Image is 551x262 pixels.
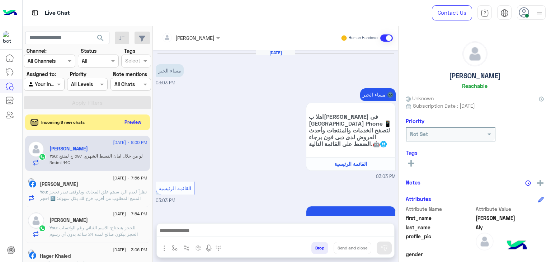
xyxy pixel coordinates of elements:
[50,217,88,223] h5: احمد عز
[406,251,474,258] span: gender
[406,179,420,186] h6: Notes
[216,245,221,251] img: make a call
[406,205,474,213] span: Attribute Name
[92,32,109,47] button: search
[40,189,147,240] span: نظراً لعدم الرد سيتم غلق المحادثه ودلوقتى تقدر تحجز المنتج المطلوب من أقرب فرع لك بكل سهولة: 1️⃣ ...
[406,118,424,124] h6: Priority
[311,242,328,254] button: Drop
[334,161,367,167] span: القائمة الرئيسية
[376,173,396,180] span: 03:03 PM
[204,244,213,253] img: send voice note
[39,225,46,232] img: WhatsApp
[28,212,44,229] img: defaultAdmin.png
[40,181,78,187] h5: Ashraf Mustafa
[406,233,474,249] span: profile_pic
[70,70,86,78] label: Priority
[462,83,488,89] h6: Reachable
[476,233,494,251] img: defaultAdmin.png
[360,88,396,101] p: 17/8/2025, 3:03 PM
[27,70,56,78] label: Assigned to:
[476,251,544,258] span: null
[50,153,143,165] span: لو من خلال امان القسط الشهري 597 ج لمنتج Redmi 14C
[113,175,147,181] span: [DATE] - 7:56 PM
[28,141,44,157] img: defaultAdmin.png
[481,9,489,17] img: tab
[50,146,88,152] h5: Ahmed Aly
[463,42,487,66] img: defaultAdmin.png
[124,47,135,55] label: Tags
[113,139,147,146] span: [DATE] - 8:00 PM
[537,180,543,186] img: add
[477,5,492,20] a: tab
[27,47,47,55] label: Channel:
[122,117,145,127] button: Preview
[24,96,151,109] button: Apply Filters
[406,214,474,222] span: first_name
[334,242,371,254] button: Send and close
[124,57,140,66] div: Select
[381,244,388,252] img: send message
[476,214,544,222] span: Ahmed
[156,64,184,77] p: 17/8/2025, 3:03 PM
[3,31,16,44] img: 1403182699927242
[309,113,393,147] span: اهلا ب[PERSON_NAME] فى [GEOGRAPHIC_DATA] Phone 📱 لتصفح الخدمات والمنتجات وأحدث العروض لدى دبى فون...
[256,50,295,55] h6: [DATE]
[50,225,57,230] span: You
[196,245,201,251] img: create order
[160,244,169,253] img: send attachment
[28,178,34,184] img: picture
[432,5,472,20] a: Contact Us
[449,72,501,80] h5: [PERSON_NAME]
[525,180,531,186] img: notes
[406,196,431,202] h6: Attributes
[40,253,71,259] h5: Hager Khaled
[29,252,36,259] img: Facebook
[535,9,544,18] img: profile
[406,224,474,231] span: last_name
[40,189,47,195] span: You
[476,224,544,231] span: Aly
[193,242,204,254] button: create order
[30,8,39,17] img: tab
[184,245,189,251] img: Trigger scenario
[81,47,96,55] label: Status
[39,153,46,160] img: WhatsApp
[159,185,191,191] span: القائمة الرئيسية
[349,35,379,41] small: Human Handover
[413,102,475,109] span: Subscription Date : [DATE]
[113,247,147,253] span: [DATE] - 3:06 PM
[113,211,147,217] span: [DATE] - 7:54 PM
[96,34,105,42] span: search
[476,205,544,213] span: Attribute Value
[50,153,57,159] span: You
[169,242,181,254] button: select flow
[29,181,36,188] img: Facebook
[41,119,85,126] span: Incoming 8 new chats
[181,242,193,254] button: Trigger scenario
[156,80,175,85] span: 03:03 PM
[500,9,509,17] img: tab
[406,149,544,156] h6: Tags
[156,198,175,203] span: 03:03 PM
[504,233,529,258] img: hulul-logo.png
[172,245,178,251] img: select flow
[406,94,434,102] span: Unknown
[3,5,17,20] img: Logo
[50,225,138,237] span: للحجز هنحتاج: الاسم الثنائي رقم الواتساب الحجز بيكون صالح لمدة 24 ساعة بدون أي رسوم
[28,249,34,256] img: picture
[113,70,147,78] label: Note mentions
[45,8,70,18] p: Live Chat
